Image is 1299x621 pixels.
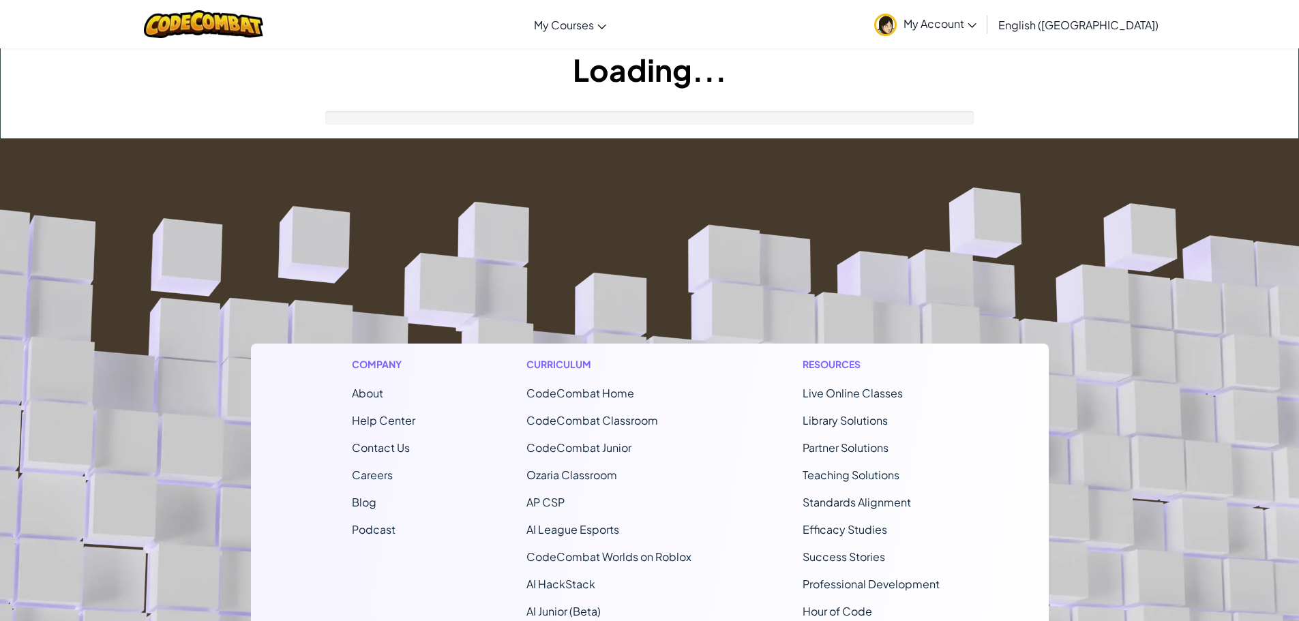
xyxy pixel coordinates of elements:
[803,440,889,455] a: Partner Solutions
[803,522,887,536] a: Efficacy Studies
[526,577,595,591] a: AI HackStack
[998,18,1159,32] span: English ([GEOGRAPHIC_DATA])
[352,468,393,482] a: Careers
[352,522,395,536] a: Podcast
[352,440,410,455] span: Contact Us
[352,495,376,509] a: Blog
[352,357,415,372] h1: Company
[526,495,565,509] a: AP CSP
[534,18,594,32] span: My Courses
[874,14,897,36] img: avatar
[352,386,383,400] a: About
[803,604,872,618] a: Hour of Code
[803,468,899,482] a: Teaching Solutions
[144,10,263,38] img: CodeCombat logo
[867,3,983,46] a: My Account
[526,413,658,427] a: CodeCombat Classroom
[803,413,888,427] a: Library Solutions
[526,549,691,564] a: CodeCombat Worlds on Roblox
[526,440,631,455] a: CodeCombat Junior
[803,357,948,372] h1: Resources
[526,468,617,482] a: Ozaria Classroom
[803,495,911,509] a: Standards Alignment
[526,522,619,536] a: AI League Esports
[526,604,601,618] a: AI Junior (Beta)
[526,357,691,372] h1: Curriculum
[803,386,903,400] a: Live Online Classes
[526,386,634,400] span: CodeCombat Home
[904,16,976,31] span: My Account
[803,577,940,591] a: Professional Development
[803,549,885,564] a: Success Stories
[1,48,1298,91] h1: Loading...
[352,413,415,427] a: Help Center
[991,6,1165,43] a: English ([GEOGRAPHIC_DATA])
[527,6,613,43] a: My Courses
